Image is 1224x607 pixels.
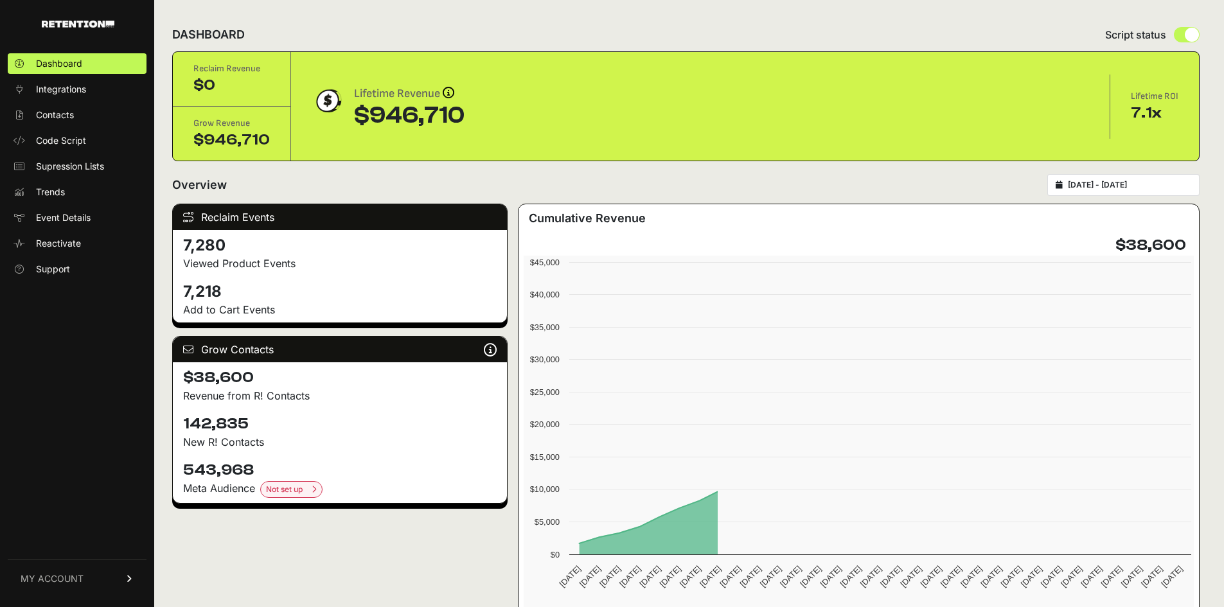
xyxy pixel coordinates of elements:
text: $45,000 [530,258,560,267]
text: $15,000 [530,452,560,462]
div: $946,710 [354,103,465,128]
div: Lifetime Revenue [354,85,465,103]
text: [DATE] [1079,564,1104,589]
img: Retention.com [42,21,114,28]
text: [DATE] [718,564,743,589]
text: [DATE] [617,564,643,589]
span: Support [36,263,70,276]
span: Trends [36,186,65,198]
text: [DATE] [1059,564,1084,589]
text: [DATE] [778,564,803,589]
text: [DATE] [1119,564,1144,589]
text: [DATE] [1139,564,1164,589]
a: Code Script [8,130,146,151]
text: [DATE] [658,564,683,589]
text: $0 [551,550,560,559]
text: $20,000 [530,419,560,429]
text: [DATE] [1019,564,1044,589]
div: Meta Audience [183,480,497,498]
text: $10,000 [530,484,560,494]
h4: 7,218 [183,281,497,302]
h2: Overview [172,176,227,194]
text: [DATE] [758,564,783,589]
text: [DATE] [1039,564,1064,589]
img: dollar-coin-05c43ed7efb7bc0c12610022525b4bbbb207c7efeef5aecc26f025e68dcafac9.png [312,85,344,117]
text: [DATE] [858,564,883,589]
span: Integrations [36,83,86,96]
a: Integrations [8,79,146,100]
div: $0 [193,75,270,96]
text: [DATE] [558,564,583,589]
text: [DATE] [1160,564,1185,589]
p: New R! Contacts [183,434,497,450]
a: Supression Lists [8,156,146,177]
p: Revenue from R! Contacts [183,388,497,403]
div: Grow Contacts [173,337,507,362]
text: [DATE] [798,564,823,589]
h4: 7,280 [183,235,497,256]
h4: 142,835 [183,414,497,434]
h4: $38,600 [1115,235,1186,256]
text: $30,000 [530,355,560,364]
div: Grow Revenue [193,117,270,130]
span: Event Details [36,211,91,224]
h4: $38,600 [183,367,497,388]
a: Support [8,259,146,279]
span: Reactivate [36,237,81,250]
text: [DATE] [939,564,964,589]
span: Supression Lists [36,160,104,173]
div: Reclaim Revenue [193,62,270,75]
text: $40,000 [530,290,560,299]
text: $25,000 [530,387,560,397]
h2: DASHBOARD [172,26,245,44]
text: [DATE] [638,564,663,589]
text: [DATE] [819,564,844,589]
text: [DATE] [698,564,723,589]
a: Dashboard [8,53,146,74]
text: [DATE] [899,564,924,589]
div: $946,710 [193,130,270,150]
text: [DATE] [1099,564,1124,589]
text: [DATE] [979,564,1004,589]
text: [DATE] [598,564,623,589]
span: Code Script [36,134,86,147]
p: Add to Cart Events [183,302,497,317]
h4: 543,968 [183,460,497,480]
text: [DATE] [999,564,1024,589]
text: $35,000 [530,322,560,332]
text: $5,000 [535,517,560,527]
a: Trends [8,182,146,202]
a: Reactivate [8,233,146,254]
span: MY ACCOUNT [21,572,84,585]
text: [DATE] [919,564,944,589]
span: Contacts [36,109,74,121]
span: Script status [1105,27,1166,42]
div: Lifetime ROI [1131,90,1178,103]
a: MY ACCOUNT [8,559,146,598]
h3: Cumulative Revenue [529,209,646,227]
text: [DATE] [678,564,703,589]
a: Event Details [8,207,146,228]
div: Reclaim Events [173,204,507,230]
p: Viewed Product Events [183,256,497,271]
text: [DATE] [738,564,763,589]
text: [DATE] [959,564,984,589]
text: [DATE] [878,564,903,589]
text: [DATE] [578,564,603,589]
span: Dashboard [36,57,82,70]
a: Contacts [8,105,146,125]
text: [DATE] [838,564,864,589]
div: 7.1x [1131,103,1178,123]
